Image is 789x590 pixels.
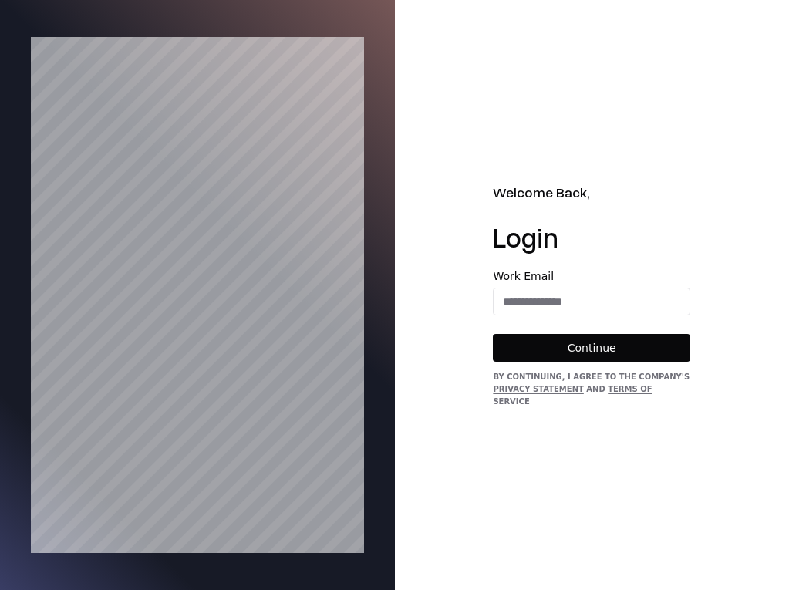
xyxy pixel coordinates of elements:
div: By continuing, I agree to the Company's and [493,371,690,408]
label: Work Email [493,271,690,282]
a: Terms of Service [493,385,652,406]
button: Continue [493,334,690,362]
a: Privacy Statement [493,385,583,393]
h2: Welcome Back, [493,182,690,203]
h1: Login [493,221,690,252]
